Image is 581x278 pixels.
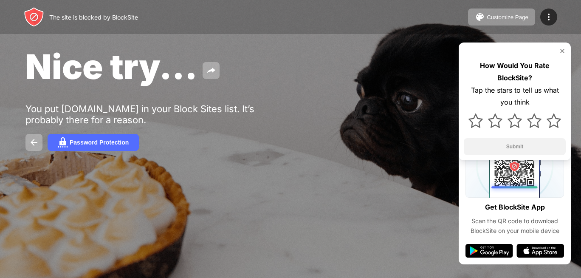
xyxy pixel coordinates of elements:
img: rate-us-close.svg [559,48,566,54]
div: The site is blocked by BlockSite [49,14,138,21]
button: Password Protection [48,134,139,151]
img: star.svg [488,113,502,128]
div: How Would You Rate BlockSite? [464,60,566,84]
img: app-store.svg [516,244,564,258]
img: star.svg [527,113,542,128]
div: Scan the QR code to download BlockSite on your mobile device [465,216,564,235]
img: share.svg [206,65,216,76]
img: google-play.svg [465,244,513,258]
div: Password Protection [70,139,129,146]
img: pallet.svg [475,12,485,22]
img: password.svg [58,137,68,148]
button: Customize Page [468,9,535,26]
div: Tap the stars to tell us what you think [464,84,566,109]
img: star.svg [547,113,561,128]
img: header-logo.svg [24,7,44,27]
span: Nice try... [25,46,197,87]
div: Get BlockSite App [485,201,545,213]
img: star.svg [508,113,522,128]
button: Submit [464,138,566,155]
img: star.svg [468,113,483,128]
div: Customize Page [487,14,528,20]
div: You put [DOMAIN_NAME] in your Block Sites list. It’s probably there for a reason. [25,103,288,125]
img: back.svg [29,137,39,148]
img: menu-icon.svg [544,12,554,22]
